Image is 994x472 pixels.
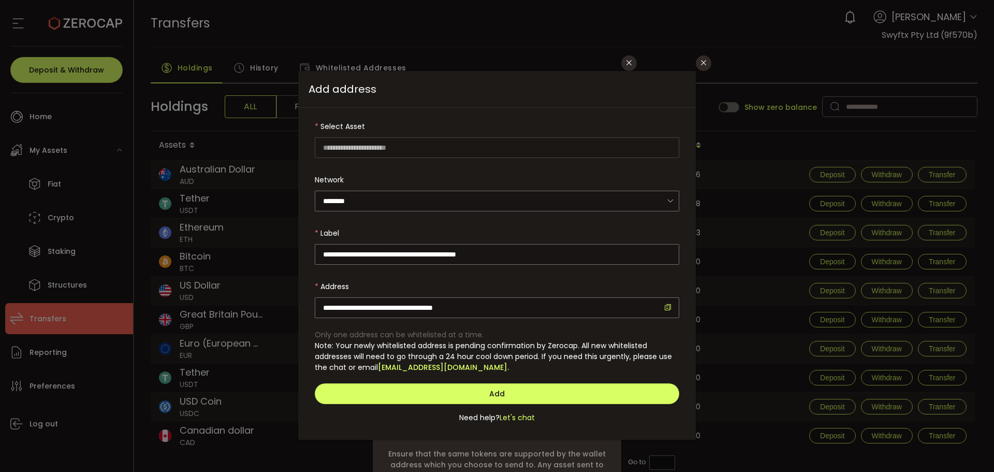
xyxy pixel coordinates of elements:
iframe: Chat Widget [942,422,994,472]
span: Add address [298,71,696,108]
button: Add [315,383,679,404]
button: Close [696,55,711,71]
span: Only one address can be whitelisted at a time. [315,330,484,340]
a: [EMAIL_ADDRESS][DOMAIN_NAME]. [378,362,509,373]
span: Note: Your newly whitelisted address is pending confirmation by Zerocap. All new whitelisted addr... [315,340,672,373]
div: dialog [298,71,696,440]
span: Let's chat [500,412,535,423]
span: Need help? [459,412,500,423]
span: Add [489,389,505,399]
